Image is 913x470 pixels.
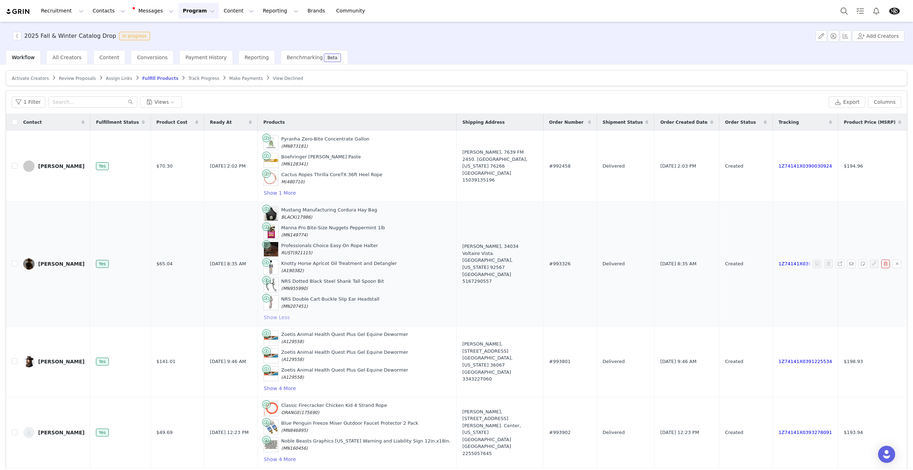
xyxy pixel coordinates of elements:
[829,96,865,108] button: Export
[281,446,308,451] span: (MN160456)
[38,430,85,435] div: [PERSON_NAME]
[281,233,308,237] span: (MN149774)
[281,179,285,184] span: M
[868,96,901,108] button: Columns
[852,3,868,19] a: Tasks
[264,438,278,452] img: Product Image
[660,260,697,267] span: [DATE] 8:35 AM
[157,163,173,170] span: $70.30
[106,76,132,81] span: Assign Links
[281,144,308,149] span: (MN873181)
[281,260,397,274] div: Knotty Horse Apricot Oil Treatment and Detangler
[23,160,85,172] a: [PERSON_NAME]
[264,224,278,239] img: Product Image
[264,331,278,345] img: Product Image
[264,206,278,221] img: Product Image
[264,402,278,416] img: Product Image
[281,250,293,255] span: RUST
[12,76,49,81] span: Activate Creators
[281,215,295,220] span: BLACK
[264,313,290,322] button: Show Less
[285,179,305,184] span: (480710)
[660,163,696,170] span: [DATE] 2:03 PM
[96,358,108,366] span: Yes
[844,119,896,126] span: Product Price (MSRP)
[229,76,263,81] span: Make Payments
[779,119,799,126] span: Tracking
[12,96,45,108] button: 1 Filter
[660,119,707,126] span: Order Created Date
[142,76,179,81] span: Fulfill Products
[23,119,42,126] span: Contact
[210,119,232,126] span: Ready At
[868,3,884,19] button: Notifications
[462,278,537,285] div: 5167290557
[847,260,858,268] span: Send Email
[287,55,323,60] span: Benchmarking
[462,408,537,457] div: [PERSON_NAME], [STREET_ADDRESS][PERSON_NAME]. Center, [US_STATE][GEOGRAPHIC_DATA] [GEOGRAPHIC_DATA]
[462,243,537,285] div: [PERSON_NAME], 34034 Voltaire Vista. [GEOGRAPHIC_DATA], [US_STATE] 92567 [GEOGRAPHIC_DATA]
[281,171,383,185] div: Cactus Ropes Thrilla CoreTX 36ft Heel Rope
[327,56,337,60] div: Beta
[462,341,537,382] div: [PERSON_NAME], [STREET_ADDRESS] [GEOGRAPHIC_DATA], [US_STATE] 36067 [GEOGRAPHIC_DATA]
[13,32,153,40] span: [object Object]
[281,162,308,167] span: (MN128341)
[96,260,108,268] span: Yes
[52,55,81,60] span: All Creators
[210,260,246,267] span: [DATE] 8:35 AM
[96,162,108,170] span: Yes
[836,3,852,19] button: Search
[23,427,35,438] img: baff6550-f836-4092-a261-62d69537bb91--s.jpg
[281,357,304,362] span: (A129558)
[264,171,278,185] img: Product Image
[140,96,182,108] button: Views
[281,438,451,451] div: Noble Beasts Graphics [US_STATE] Warning and Liability Sign 12in.x18in.
[23,427,85,438] a: [PERSON_NAME]
[303,3,331,19] a: Brands
[130,3,178,19] button: Messages
[185,55,227,60] span: Payment History
[462,450,537,457] div: 2255057645
[6,8,31,15] img: grin logo
[281,268,304,273] span: (A190382)
[100,55,119,60] span: Content
[23,356,35,367] img: f003e81a-f446-4e7a-be97-4b130e40b24c.jpg
[281,428,308,433] span: (MN846895)
[281,153,361,167] div: Boehringer [PERSON_NAME] Paste
[281,375,304,380] span: (A129558)
[281,296,379,310] div: NRS Double Cart Buckle Slip Ear Headstall
[462,149,537,184] div: [PERSON_NAME], 7639 FM 2450. [GEOGRAPHIC_DATA], [US_STATE] 76266 [GEOGRAPHIC_DATA]
[603,429,625,436] span: Delivered
[725,429,743,436] span: Created
[281,278,384,292] div: NRS Dotted Black Steel Shank Tall Spoon Bit
[293,250,312,255] span: (921115)
[603,119,643,126] span: Shipment Status
[157,358,176,365] span: $141.01
[281,206,377,220] div: Mustang Manufacturing Cordura Hay Bag
[779,261,832,266] a: 1Z74141X0395119759
[264,296,278,310] img: Product Image
[264,136,278,150] img: Product Image
[281,402,387,416] div: Classic Firecracker Chicken Kid 4 Strand Rope
[37,3,88,19] button: Recruitment
[549,119,584,126] span: Order Number
[725,260,743,267] span: Created
[178,3,219,19] button: Program
[273,76,303,81] span: View Declined
[281,367,408,380] div: Zoetis Animal Health Quest Plus Gel Equine Dewormer
[264,384,296,393] button: Show 4 More
[264,189,296,197] button: Show 1 More
[295,215,312,220] span: (17986)
[779,359,832,364] a: 1Z74141X0391225534
[38,163,85,169] div: [PERSON_NAME]
[725,163,743,170] span: Created
[12,55,35,60] span: Workflow
[281,349,408,363] div: Zoetis Animal Health Quest Plus Gel Equine Dewormer
[281,331,408,345] div: Zoetis Animal Health Quest Plus Gel Equine Dewormer
[128,99,133,104] i: icon: search
[779,163,832,169] a: 1Z74141X0390030924
[779,430,832,435] a: 1Z74141X0393278091
[264,349,278,363] img: Product Image
[332,3,373,19] a: Community
[137,55,168,60] span: Conversions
